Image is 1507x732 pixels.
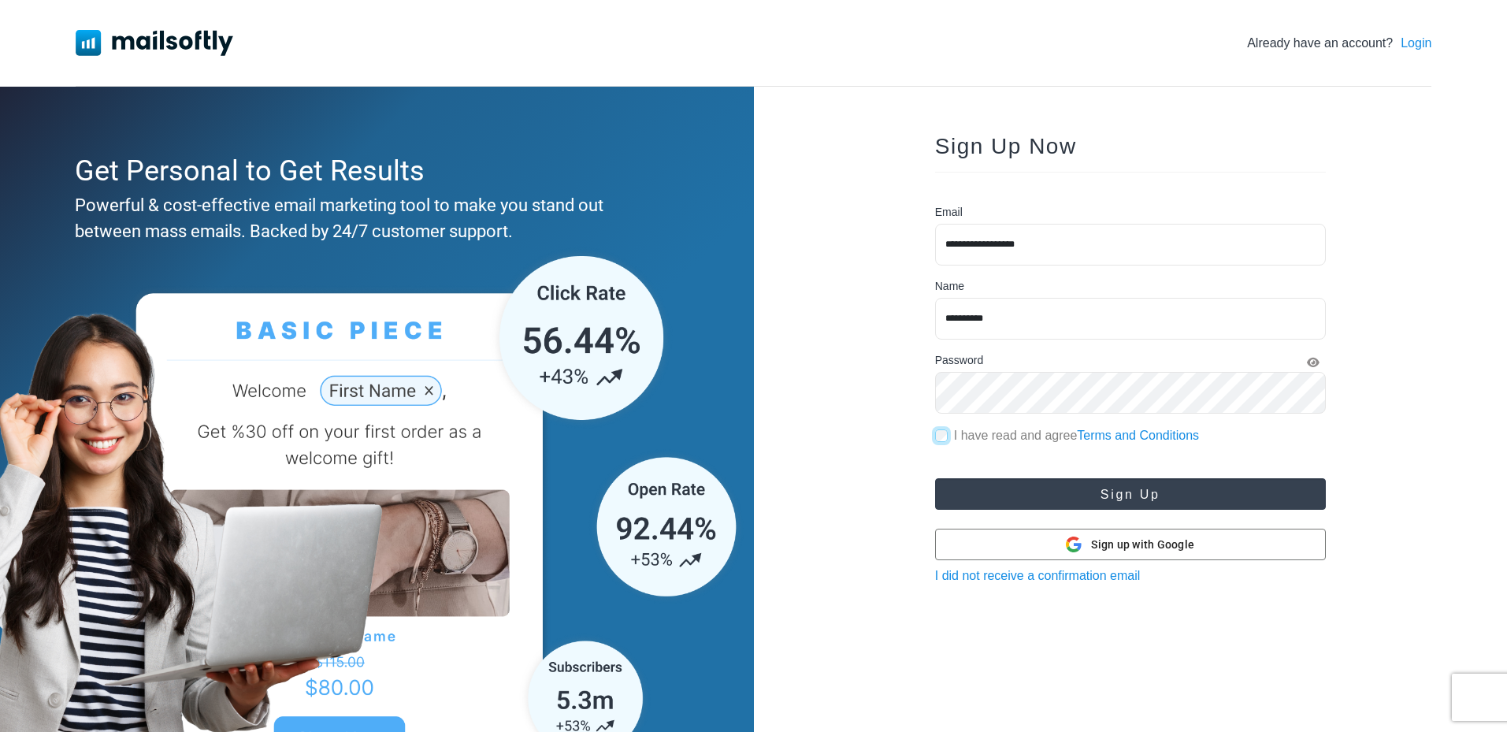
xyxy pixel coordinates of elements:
[1401,34,1431,53] a: Login
[935,529,1326,560] button: Sign up with Google
[935,569,1141,582] a: I did not receive a confirmation email
[935,352,983,369] label: Password
[1091,537,1194,553] span: Sign up with Google
[1077,429,1199,442] a: Terms and Conditions
[935,478,1326,510] button: Sign Up
[954,426,1199,445] label: I have read and agree
[75,192,671,244] div: Powerful & cost-effective email marketing tool to make you stand out between mass emails. Backed ...
[75,150,671,192] div: Get Personal to Get Results
[935,204,963,221] label: Email
[935,278,964,295] label: Name
[935,134,1077,158] span: Sign Up Now
[1307,357,1320,368] i: Show Password
[76,30,233,55] img: Mailsoftly
[1247,34,1431,53] div: Already have an account?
